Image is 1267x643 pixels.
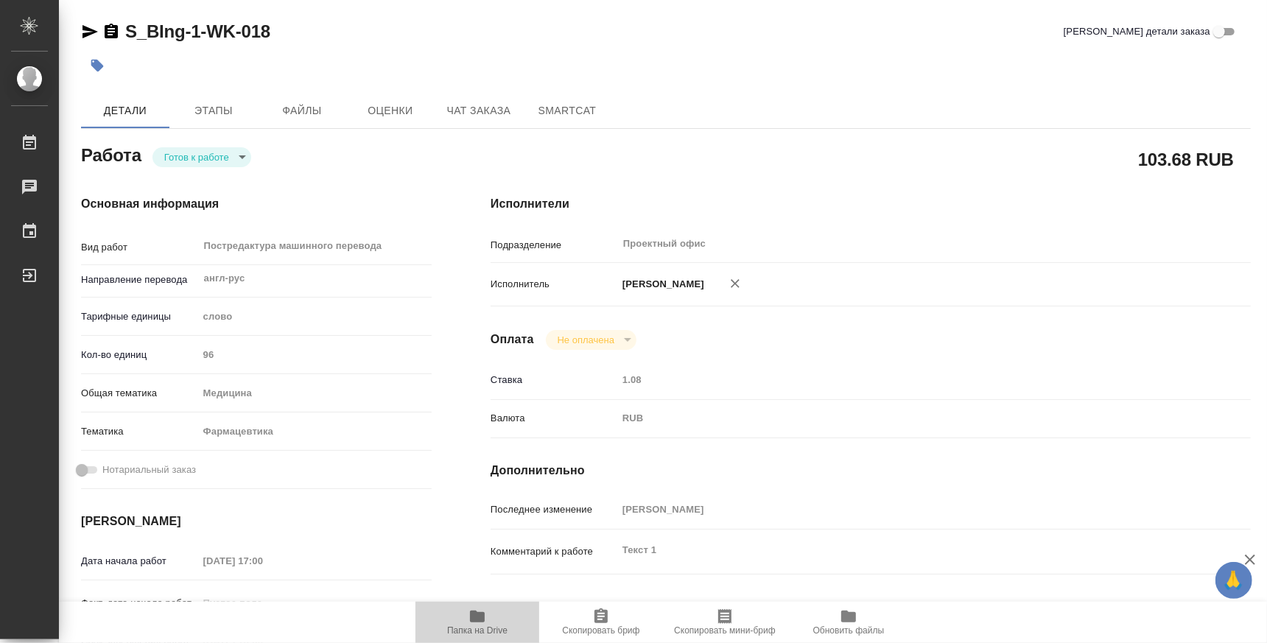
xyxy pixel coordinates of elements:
p: Подразделение [491,238,617,253]
p: Факт. дата начала работ [81,596,198,611]
h4: Исполнители [491,195,1251,213]
span: Этапы [178,102,249,120]
div: Готов к работе [546,330,636,350]
button: 🙏 [1215,562,1252,599]
button: Удалить исполнителя [719,267,751,300]
p: Кол-во единиц [81,348,198,362]
p: Ставка [491,373,617,387]
p: Вид работ [81,240,198,255]
span: Файлы [267,102,337,120]
p: Комментарий к работе [491,544,617,559]
span: Нотариальный заказ [102,463,196,477]
span: Оценки [355,102,426,120]
span: Обновить файлы [813,625,885,636]
div: Фармацевтика [198,419,432,444]
div: RUB [617,406,1187,431]
p: Дата начала работ [81,554,198,569]
h4: Дополнительно [491,462,1251,479]
span: Чат заказа [443,102,514,120]
p: Направление перевода [81,273,198,287]
h4: [PERSON_NAME] [81,513,432,530]
input: Пустое поле [198,592,327,614]
span: Скопировать бриф [562,625,639,636]
span: 🙏 [1221,565,1246,596]
h4: Основная информация [81,195,432,213]
p: Тематика [81,424,198,439]
p: Путь на drive [491,601,617,616]
h4: Оплата [491,331,534,348]
div: Готов к работе [152,147,251,167]
p: Тарифные единицы [81,309,198,324]
p: Валюта [491,411,617,426]
h2: Работа [81,141,141,167]
button: Папка на Drive [415,602,539,643]
input: Пустое поле [617,369,1187,390]
textarea: /Clients/[PERSON_NAME]/Orders/S_BIng-1/Translated/S_BIng-1-WK-018 [617,594,1187,619]
div: слово [198,304,432,329]
div: Медицина [198,381,432,406]
p: Исполнитель [491,277,617,292]
span: Скопировать мини-бриф [674,625,775,636]
span: SmartCat [532,102,603,120]
input: Пустое поле [198,550,327,572]
p: Последнее изменение [491,502,617,517]
span: [PERSON_NAME] детали заказа [1064,24,1210,39]
input: Пустое поле [198,344,432,365]
p: Общая тематика [81,386,198,401]
textarea: Текст 1 [617,538,1187,563]
button: Добавить тэг [81,49,113,82]
button: Скопировать ссылку для ЯМессенджера [81,23,99,41]
button: Скопировать бриф [539,602,663,643]
button: Готов к работе [160,151,234,164]
button: Не оплачена [553,334,619,346]
span: Детали [90,102,161,120]
h2: 103.68 RUB [1138,147,1234,172]
span: Папка на Drive [447,625,508,636]
button: Скопировать ссылку [102,23,120,41]
button: Скопировать мини-бриф [663,602,787,643]
a: S_BIng-1-WK-018 [125,21,270,41]
input: Пустое поле [617,499,1187,520]
p: [PERSON_NAME] [617,277,704,292]
button: Обновить файлы [787,602,910,643]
